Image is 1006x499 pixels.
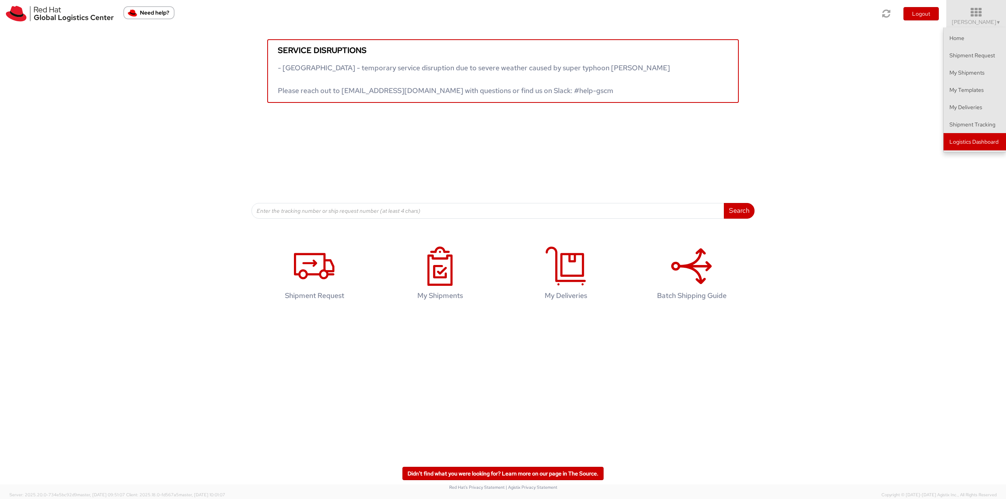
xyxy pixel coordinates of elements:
a: | Agistix Privacy Statement [506,484,557,490]
a: Shipment Request [944,47,1006,64]
a: Shipment Tracking [944,116,1006,133]
h4: My Shipments [389,292,491,300]
span: Copyright © [DATE]-[DATE] Agistix Inc., All Rights Reserved [881,492,997,498]
a: My Shipments [381,238,499,312]
a: Home [944,29,1006,47]
span: Client: 2025.18.0-fd567a5 [126,492,225,497]
a: Didn't find what you were looking for? Learn more on our page in The Source. [402,467,604,480]
h4: My Deliveries [515,292,617,300]
a: Red Hat's Privacy Statement [449,484,505,490]
input: Enter the tracking number or ship request number (at least 4 chars) [251,203,724,219]
a: My Deliveries [944,99,1006,116]
h4: Batch Shipping Guide [641,292,742,300]
span: ▼ [996,19,1001,26]
span: Server: 2025.20.0-734e5bc92d9 [9,492,125,497]
button: Need help? [123,6,174,19]
h5: Service disruptions [278,46,728,55]
span: master, [DATE] 10:01:07 [179,492,225,497]
a: My Deliveries [507,238,625,312]
a: My Templates [944,81,1006,99]
span: master, [DATE] 09:51:07 [77,492,125,497]
a: Logistics Dashboard [944,133,1006,150]
span: - [GEOGRAPHIC_DATA] - temporary service disruption due to severe weather caused by super typhoon ... [278,63,670,95]
button: Search [724,203,754,219]
span: [PERSON_NAME] [952,18,1001,26]
a: My Shipments [944,64,1006,81]
a: Shipment Request [255,238,373,312]
a: Service disruptions - [GEOGRAPHIC_DATA] - temporary service disruption due to severe weather caus... [267,39,739,103]
button: Logout [903,7,939,20]
img: rh-logistics-00dfa346123c4ec078e1.svg [6,6,114,22]
a: Batch Shipping Guide [633,238,751,312]
h4: Shipment Request [264,292,365,300]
